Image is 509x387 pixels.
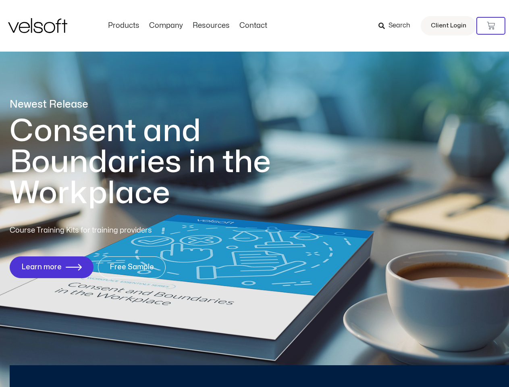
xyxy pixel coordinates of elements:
[235,21,272,30] a: ContactMenu Toggle
[103,21,272,30] nav: Menu
[8,18,67,33] img: Velsoft Training Materials
[431,21,466,31] span: Client Login
[10,256,93,278] a: Learn more
[10,116,304,209] h1: Consent and Boundaries in the Workplace
[188,21,235,30] a: ResourcesMenu Toggle
[103,21,144,30] a: ProductsMenu Toggle
[10,98,304,112] p: Newest Release
[10,225,210,236] p: Course Training Kits for training providers
[389,21,410,31] span: Search
[421,16,476,35] a: Client Login
[98,256,166,278] a: Free Sample
[110,263,154,271] span: Free Sample
[378,19,416,33] a: Search
[21,263,62,271] span: Learn more
[144,21,188,30] a: CompanyMenu Toggle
